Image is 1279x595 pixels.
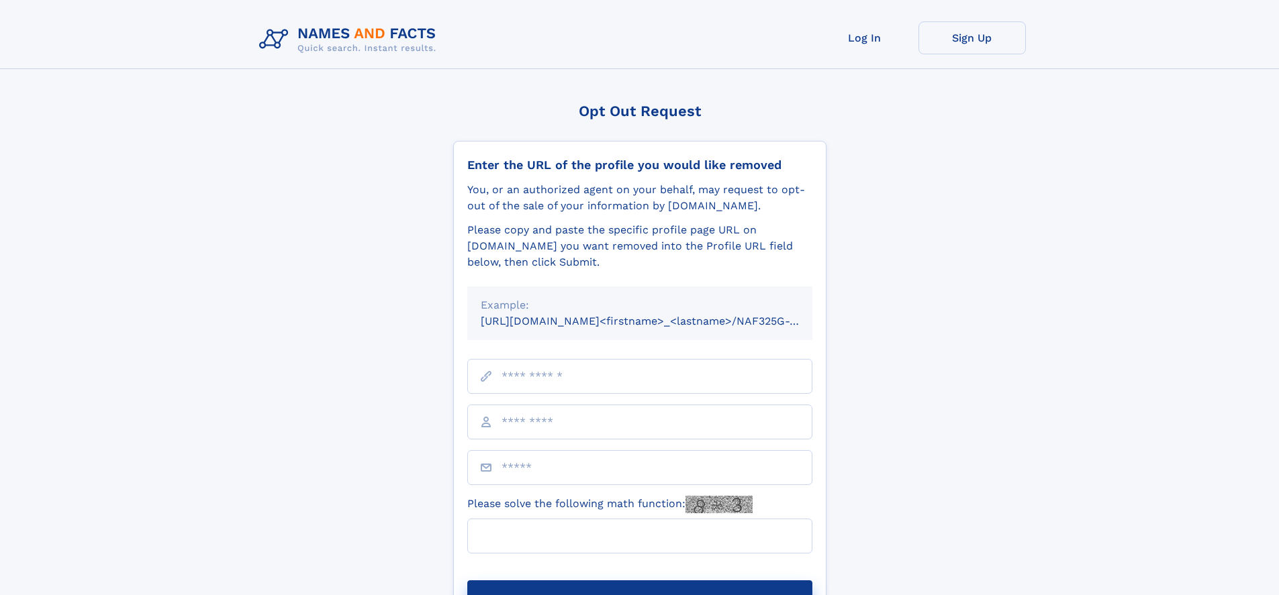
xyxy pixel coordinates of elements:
[481,315,838,327] small: [URL][DOMAIN_NAME]<firstname>_<lastname>/NAF325G-xxxxxxxx
[254,21,447,58] img: Logo Names and Facts
[481,297,799,313] div: Example:
[453,103,826,119] div: Opt Out Request
[467,182,812,214] div: You, or an authorized agent on your behalf, may request to opt-out of the sale of your informatio...
[918,21,1026,54] a: Sign Up
[811,21,918,54] a: Log In
[467,158,812,172] div: Enter the URL of the profile you would like removed
[467,222,812,270] div: Please copy and paste the specific profile page URL on [DOMAIN_NAME] you want removed into the Pr...
[467,496,753,513] label: Please solve the following math function:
